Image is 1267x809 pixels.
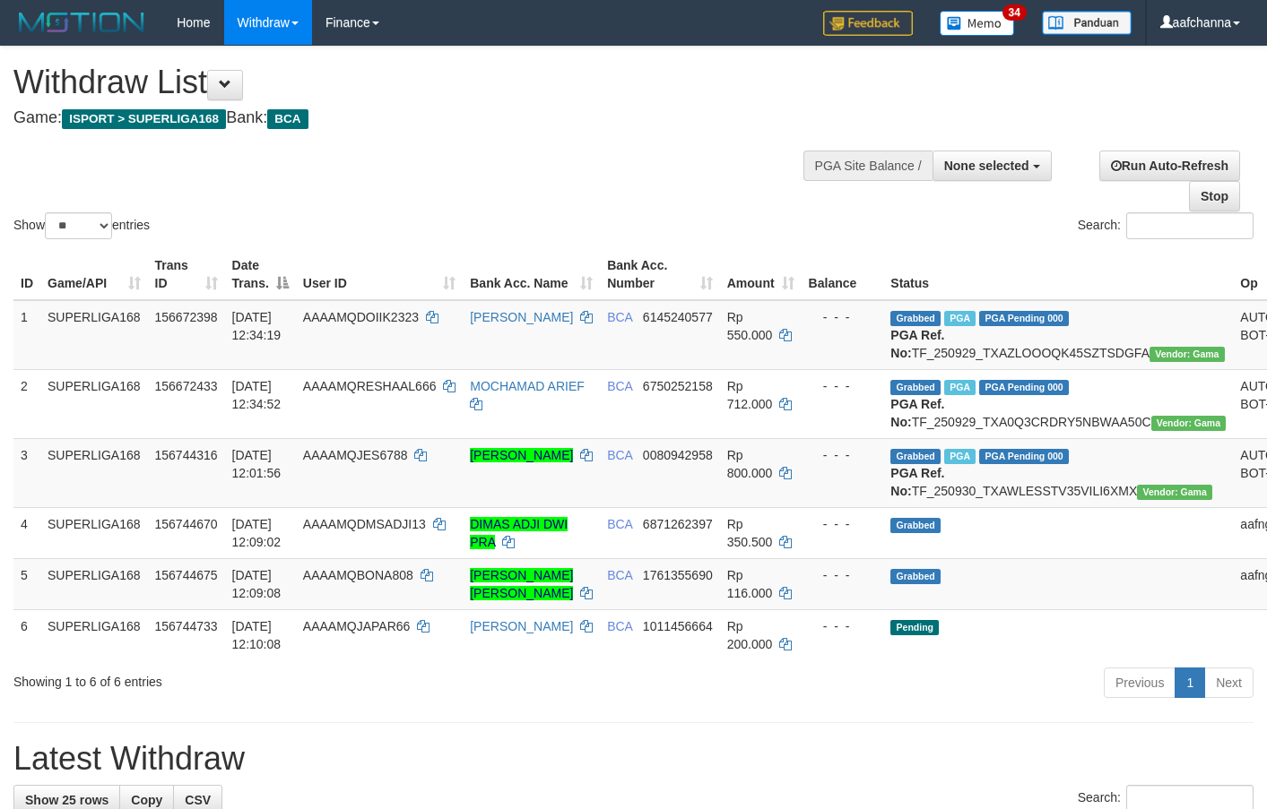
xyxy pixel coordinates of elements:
th: Bank Acc. Name: activate to sort column ascending [463,249,600,300]
td: TF_250929_TXA0Q3CRDRY5NBWAA50C [883,369,1233,438]
input: Search: [1126,212,1254,239]
span: AAAAMQJES6788 [303,448,408,462]
span: Copy 0080942958 to clipboard [643,448,713,462]
a: Run Auto-Refresh [1099,151,1240,181]
span: Grabbed [890,518,941,533]
label: Search: [1078,212,1254,239]
td: 4 [13,507,40,558]
a: DIMAS ADJI DWI PRA [470,517,568,549]
td: 2 [13,369,40,438]
span: BCA [607,379,632,393]
span: Vendor URL: https://trx31.1velocity.biz [1150,347,1225,362]
span: Rp 712.000 [727,379,773,411]
span: [DATE] 12:10:08 [232,619,282,651]
span: [DATE] 12:09:02 [232,517,282,549]
span: PGA Pending [979,311,1069,326]
a: [PERSON_NAME] [470,448,573,462]
span: Copy 6871262397 to clipboard [643,517,713,531]
span: [DATE] 12:34:19 [232,310,282,342]
span: 156744316 [155,448,218,462]
th: Amount: activate to sort column ascending [720,249,802,300]
span: Grabbed [890,449,941,464]
span: AAAAMQBONA808 [303,568,413,582]
span: Pending [890,620,939,635]
span: Rp 116.000 [727,568,773,600]
th: Trans ID: activate to sort column ascending [148,249,225,300]
span: Show 25 rows [25,793,108,807]
span: [DATE] 12:34:52 [232,379,282,411]
span: Vendor URL: https://trx31.1velocity.biz [1151,416,1227,431]
a: Next [1204,667,1254,698]
img: MOTION_logo.png [13,9,150,36]
span: None selected [944,159,1029,173]
td: SUPERLIGA168 [40,300,148,370]
th: Bank Acc. Number: activate to sort column ascending [600,249,720,300]
span: Rp 350.500 [727,517,773,549]
span: BCA [607,619,632,633]
div: - - - [809,515,877,533]
span: BCA [607,310,632,324]
td: SUPERLIGA168 [40,369,148,438]
th: Game/API: activate to sort column ascending [40,249,148,300]
span: BCA [607,568,632,582]
a: [PERSON_NAME] [470,619,573,633]
span: Grabbed [890,311,941,326]
span: Copy 6750252158 to clipboard [643,379,713,393]
h4: Game: Bank: [13,109,827,127]
b: PGA Ref. No: [890,466,944,498]
span: BCA [607,448,632,462]
img: Feedback.jpg [823,11,913,36]
td: TF_250930_TXAWLESSTV35VILI6XMX [883,438,1233,507]
a: Previous [1104,667,1176,698]
th: Date Trans.: activate to sort column descending [225,249,296,300]
button: None selected [933,151,1052,181]
span: BCA [607,517,632,531]
a: Stop [1189,181,1240,211]
img: Button%20Memo.svg [940,11,1015,36]
select: Showentries [45,212,112,239]
td: SUPERLIGA168 [40,609,148,660]
div: Showing 1 to 6 of 6 entries [13,666,515,691]
td: 1 [13,300,40,370]
h1: Withdraw List [13,65,827,100]
span: AAAAMQDOIIK2323 [303,310,419,324]
div: - - - [809,446,877,464]
td: SUPERLIGA168 [40,507,148,558]
span: 156672398 [155,310,218,324]
span: Grabbed [890,380,941,395]
td: SUPERLIGA168 [40,438,148,507]
span: BCA [267,109,308,129]
td: 6 [13,609,40,660]
span: 156744670 [155,517,218,531]
span: 156672433 [155,379,218,393]
th: Balance [802,249,884,300]
span: ISPORT > SUPERLIGA168 [62,109,226,129]
div: - - - [809,308,877,326]
span: Rp 200.000 [727,619,773,651]
div: PGA Site Balance / [803,151,933,181]
span: AAAAMQJAPAR66 [303,619,411,633]
span: Copy 6145240577 to clipboard [643,310,713,324]
span: Vendor URL: https://trx31.1velocity.biz [1137,485,1212,500]
span: Marked by aafsoycanthlai [944,311,976,326]
div: - - - [809,377,877,395]
span: CSV [185,793,211,807]
span: [DATE] 12:09:08 [232,568,282,600]
a: MOCHAMAD ARIEF [470,379,585,393]
span: AAAAMQDMSADJI13 [303,517,426,531]
b: PGA Ref. No: [890,328,944,360]
a: [PERSON_NAME] [PERSON_NAME] [470,568,573,600]
span: PGA Pending [979,380,1069,395]
th: ID [13,249,40,300]
td: SUPERLIGA168 [40,558,148,609]
a: 1 [1175,667,1205,698]
span: Marked by aafsoycanthlai [944,380,976,395]
img: panduan.png [1042,11,1132,35]
span: 34 [1002,4,1027,21]
span: Rp 800.000 [727,448,773,480]
span: Copy 1011456664 to clipboard [643,619,713,633]
td: 3 [13,438,40,507]
span: Grabbed [890,569,941,584]
label: Show entries [13,212,150,239]
td: 5 [13,558,40,609]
